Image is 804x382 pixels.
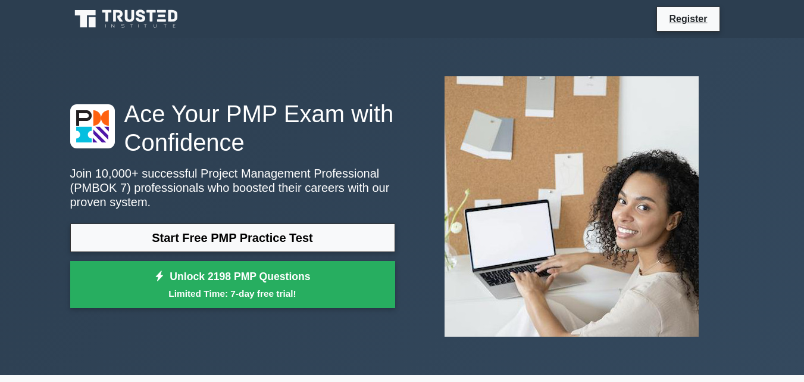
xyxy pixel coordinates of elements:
[70,261,395,309] a: Unlock 2198 PMP QuestionsLimited Time: 7-day free trial!
[85,287,380,300] small: Limited Time: 7-day free trial!
[70,223,395,252] a: Start Free PMP Practice Test
[70,166,395,209] p: Join 10,000+ successful Project Management Professional (PMBOK 7) professionals who boosted their...
[662,11,714,26] a: Register
[70,100,395,157] h1: Ace Your PMP Exam with Confidence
